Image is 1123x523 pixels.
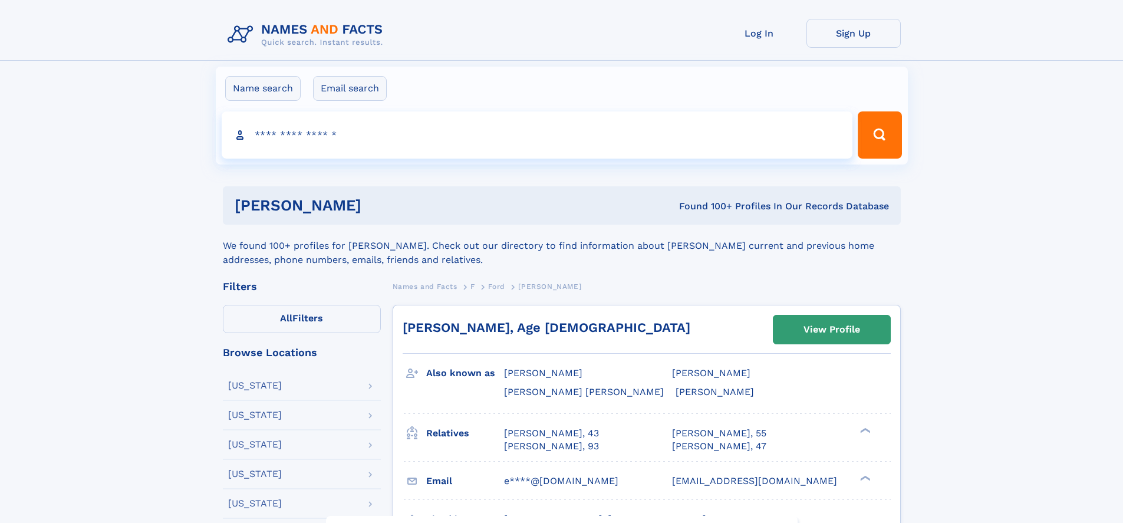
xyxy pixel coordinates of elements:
span: [PERSON_NAME] [672,367,750,379]
div: We found 100+ profiles for [PERSON_NAME]. Check out our directory to find information about [PERS... [223,225,901,267]
a: Names and Facts [393,279,457,294]
div: [US_STATE] [228,499,282,508]
div: Found 100+ Profiles In Our Records Database [520,200,889,213]
a: [PERSON_NAME], 93 [504,440,599,453]
span: [PERSON_NAME] [676,386,754,397]
span: [PERSON_NAME] [504,367,582,379]
span: [PERSON_NAME] [518,282,581,291]
label: Email search [313,76,387,101]
span: Ford [488,282,505,291]
h1: [PERSON_NAME] [235,198,521,213]
div: ❯ [857,426,871,434]
label: Name search [225,76,301,101]
a: [PERSON_NAME], Age [DEMOGRAPHIC_DATA] [403,320,690,335]
img: Logo Names and Facts [223,19,393,51]
div: Filters [223,281,381,292]
div: [US_STATE] [228,469,282,479]
div: [US_STATE] [228,381,282,390]
h3: Relatives [426,423,504,443]
a: View Profile [773,315,890,344]
a: F [470,279,475,294]
span: All [280,313,292,324]
label: Filters [223,305,381,333]
a: Sign Up [806,19,901,48]
h3: Email [426,471,504,491]
span: F [470,282,475,291]
a: [PERSON_NAME], 47 [672,440,766,453]
input: search input [222,111,853,159]
div: [US_STATE] [228,440,282,449]
a: Log In [712,19,806,48]
a: Ford [488,279,505,294]
span: [PERSON_NAME] [PERSON_NAME] [504,386,664,397]
div: [US_STATE] [228,410,282,420]
div: Browse Locations [223,347,381,358]
button: Search Button [858,111,901,159]
h3: Also known as [426,363,504,383]
div: ❯ [857,474,871,482]
div: View Profile [803,316,860,343]
a: [PERSON_NAME], 43 [504,427,599,440]
span: [EMAIL_ADDRESS][DOMAIN_NAME] [672,475,837,486]
a: [PERSON_NAME], 55 [672,427,766,440]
